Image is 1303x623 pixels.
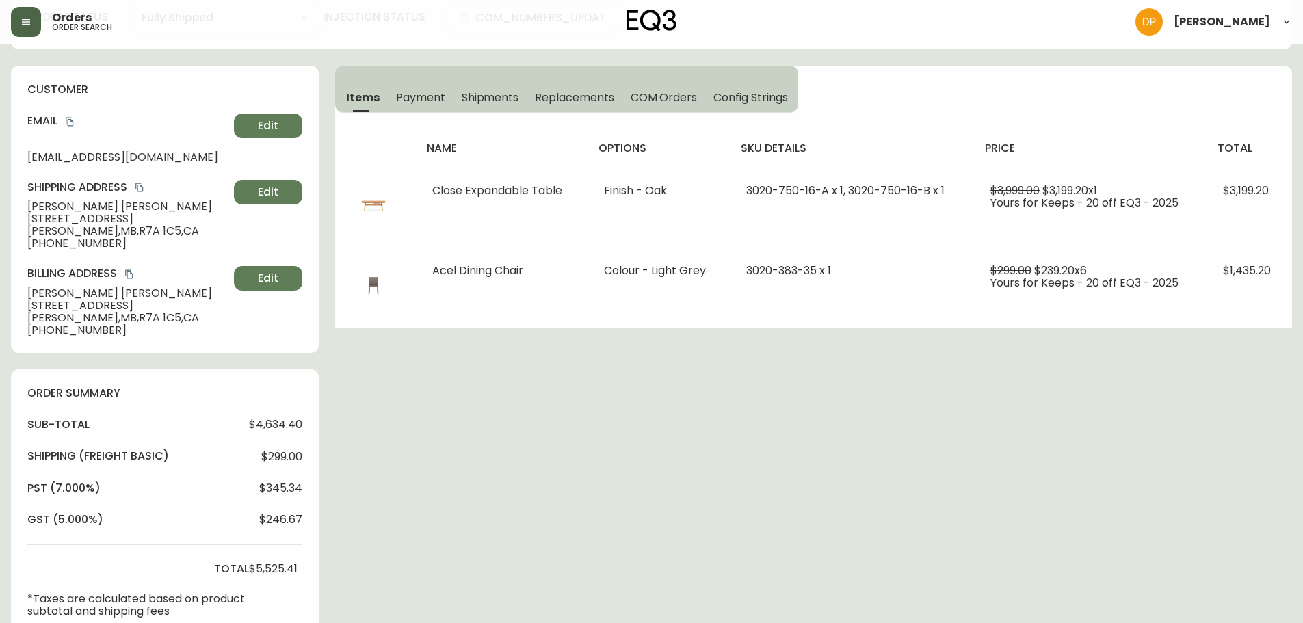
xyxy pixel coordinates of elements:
span: $1,435.20 [1223,263,1271,278]
span: [PERSON_NAME] [PERSON_NAME] [27,200,228,213]
h4: Shipping Address [27,180,228,195]
h4: price [985,141,1196,156]
img: 3020-750-AB-400-1-clf8vq77511z601061fsdrcbv.jpg [352,185,395,228]
img: 3020-383-MC-400-1-ckfdje7ih6frt0186ab83kpbt.jpg [352,265,395,308]
h5: order search [52,23,112,31]
button: copy [133,181,146,194]
li: Colour - Light Grey [604,265,713,277]
span: Edit [258,185,278,200]
span: [PERSON_NAME] [1174,16,1270,27]
span: Orders [52,12,92,23]
span: [PERSON_NAME] [PERSON_NAME] [27,287,228,300]
span: Edit [258,271,278,286]
span: $239.20 x 6 [1034,263,1087,278]
h4: pst (7.000%) [27,481,101,496]
span: Config Strings [713,90,787,105]
span: [PHONE_NUMBER] [27,237,228,250]
h4: Shipping ( Freight Basic ) [27,449,169,464]
h4: sub-total [27,417,90,432]
span: 3020-750-16-A x 1, 3020-750-16-B x 1 [746,183,945,198]
span: $299.00 [990,263,1031,278]
img: b0154ba12ae69382d64d2f3159806b19 [1135,8,1163,36]
span: Close Expandable Table [432,183,562,198]
h4: total [1218,141,1281,156]
h4: name [427,141,577,156]
span: $299.00 [261,451,302,463]
span: Payment [396,90,445,105]
span: Items [346,90,380,105]
span: Yours for Keeps - 20 off EQ3 - 2025 [990,195,1179,211]
button: Edit [234,266,302,291]
h4: customer [27,82,302,97]
li: Finish - Oak [604,185,713,197]
span: [PERSON_NAME] , MB , R7A 1C5 , CA [27,312,228,324]
span: $246.67 [259,514,302,526]
h4: Billing Address [27,266,228,281]
button: Edit [234,180,302,204]
span: [PERSON_NAME] , MB , R7A 1C5 , CA [27,225,228,237]
span: $3,999.00 [990,183,1040,198]
span: [STREET_ADDRESS] [27,300,228,312]
span: 3020-383-35 x 1 [746,263,831,278]
button: copy [122,267,136,281]
span: Yours for Keeps - 20 off EQ3 - 2025 [990,275,1179,291]
span: $345.34 [259,482,302,494]
span: [STREET_ADDRESS] [27,213,228,225]
h4: gst (5.000%) [27,512,103,527]
h4: total [214,561,249,576]
span: Shipments [462,90,519,105]
span: Edit [258,118,278,133]
span: COM Orders [631,90,698,105]
h4: order summary [27,386,302,401]
p: *Taxes are calculated based on product subtotal and shipping fees [27,593,249,618]
span: $3,199.20 x 1 [1042,183,1097,198]
h4: Email [27,114,228,129]
h4: options [598,141,719,156]
img: logo [627,10,677,31]
span: $5,525.41 [249,563,298,575]
h4: sku details [741,141,963,156]
button: Edit [234,114,302,138]
button: copy [63,115,77,129]
span: $4,634.40 [249,419,302,431]
span: [EMAIL_ADDRESS][DOMAIN_NAME] [27,151,228,163]
span: Acel Dining Chair [432,263,523,278]
span: Replacements [535,90,614,105]
span: [PHONE_NUMBER] [27,324,228,336]
span: $3,199.20 [1223,183,1269,198]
